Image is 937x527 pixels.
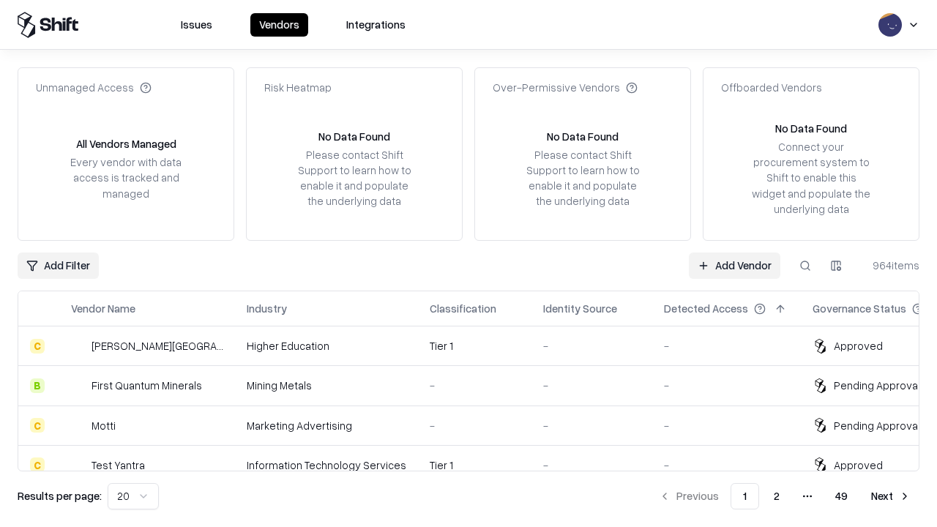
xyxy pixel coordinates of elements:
[813,301,906,316] div: Governance Status
[247,418,406,433] div: Marketing Advertising
[92,338,223,354] div: [PERSON_NAME][GEOGRAPHIC_DATA]
[750,139,872,217] div: Connect your procurement system to Shift to enable this widget and populate the underlying data
[689,253,780,279] a: Add Vendor
[430,457,520,473] div: Tier 1
[543,338,641,354] div: -
[30,378,45,393] div: B
[71,378,86,393] img: First Quantum Minerals
[824,483,859,509] button: 49
[92,378,202,393] div: First Quantum Minerals
[664,301,748,316] div: Detected Access
[862,483,919,509] button: Next
[247,457,406,473] div: Information Technology Services
[430,418,520,433] div: -
[775,121,847,136] div: No Data Found
[294,147,415,209] div: Please contact Shift Support to learn how to enable it and populate the underlying data
[247,301,287,316] div: Industry
[834,378,920,393] div: Pending Approval
[71,457,86,472] img: Test Yantra
[65,154,187,201] div: Every vendor with data access is tracked and managed
[664,457,789,473] div: -
[430,378,520,393] div: -
[247,338,406,354] div: Higher Education
[650,483,919,509] nav: pagination
[430,338,520,354] div: Tier 1
[543,418,641,433] div: -
[337,13,414,37] button: Integrations
[522,147,643,209] div: Please contact Shift Support to learn how to enable it and populate the underlying data
[76,136,176,152] div: All Vendors Managed
[834,418,920,433] div: Pending Approval
[543,457,641,473] div: -
[30,418,45,433] div: C
[493,80,638,95] div: Over-Permissive Vendors
[264,80,332,95] div: Risk Heatmap
[30,339,45,354] div: C
[18,488,102,504] p: Results per page:
[543,301,617,316] div: Identity Source
[547,129,619,144] div: No Data Found
[664,418,789,433] div: -
[92,457,145,473] div: Test Yantra
[30,457,45,472] div: C
[664,338,789,354] div: -
[36,80,152,95] div: Unmanaged Access
[721,80,822,95] div: Offboarded Vendors
[247,378,406,393] div: Mining Metals
[71,418,86,433] img: Motti
[861,258,919,273] div: 964 items
[430,301,496,316] div: Classification
[834,457,883,473] div: Approved
[71,301,135,316] div: Vendor Name
[172,13,221,37] button: Issues
[543,378,641,393] div: -
[318,129,390,144] div: No Data Found
[664,378,789,393] div: -
[250,13,308,37] button: Vendors
[731,483,759,509] button: 1
[762,483,791,509] button: 2
[834,338,883,354] div: Approved
[18,253,99,279] button: Add Filter
[71,339,86,354] img: Reichman University
[92,418,116,433] div: Motti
